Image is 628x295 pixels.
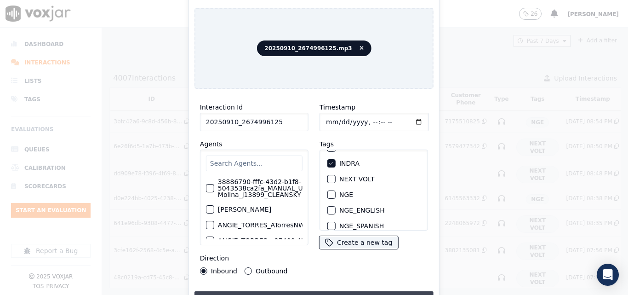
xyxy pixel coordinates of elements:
label: Timestamp [320,104,355,111]
label: ELECTRA SPARK [339,145,391,151]
button: Create a new tag [320,236,398,249]
label: Direction [200,255,229,262]
input: reference id, file name, etc [200,113,308,131]
label: Inbound [211,268,237,274]
span: 20250910_2674996125.mp3 [257,40,371,56]
label: 38886790-fffc-43d2-b1f8-5043538ca2fa_MANUAL_UPLOAD_Juliana Molina_j13899_CLEANSKY [218,179,349,198]
label: Interaction Id [200,104,243,111]
label: Agents [200,140,223,148]
label: Tags [320,140,334,148]
label: INDRA [339,160,360,167]
label: NGE [339,191,353,198]
input: Search Agents... [206,156,303,171]
label: [PERSON_NAME] [218,206,271,213]
label: NEXT VOLT [339,176,374,182]
label: NGE_SPANISH [339,223,384,229]
label: ANGIE_TORRES_ATorresNWFG_SPARK [218,222,337,228]
div: Open Intercom Messenger [597,264,619,286]
label: ANGIE_TORRES_a27409_NEXT_VOLT [218,237,335,244]
label: Outbound [256,268,287,274]
label: NGE_ENGLISH [339,207,385,214]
